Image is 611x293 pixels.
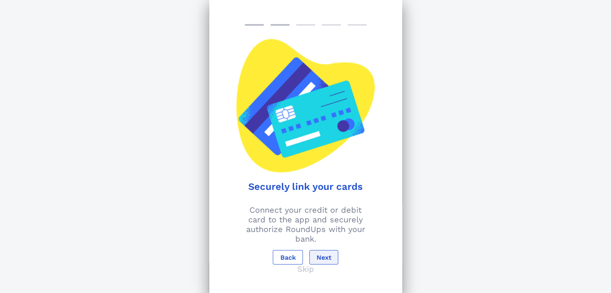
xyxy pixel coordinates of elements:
[273,250,302,265] button: Back
[221,181,391,192] h1: Securely link your cards
[309,250,338,265] button: Next
[297,264,314,274] p: Skip
[280,254,296,261] span: Back
[214,205,397,244] p: Connect your credit or debit card to the app and securely authorize RoundUps with your bank.
[316,254,331,261] span: Next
